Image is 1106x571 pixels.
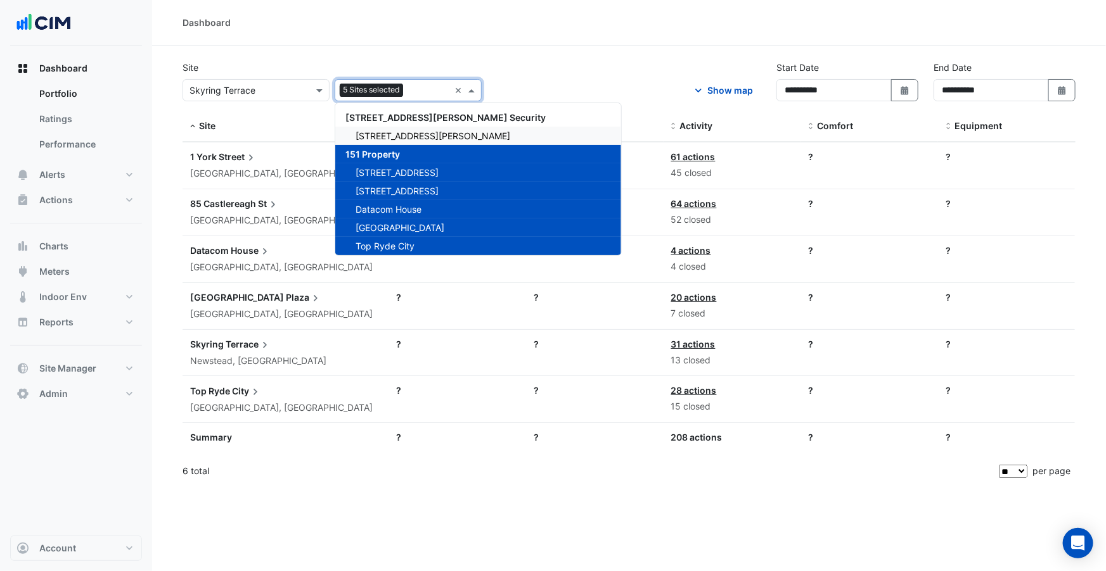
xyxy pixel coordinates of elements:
[946,337,1068,351] div: ?
[29,132,142,157] a: Performance
[190,386,230,396] span: Top Ryde
[16,362,29,375] app-icon: Site Manager
[899,85,911,96] fa-icon: Select Date
[232,384,262,398] span: City
[671,151,716,162] a: 61 actions
[190,166,381,181] div: [GEOGRAPHIC_DATA], [GEOGRAPHIC_DATA]
[219,150,257,164] span: Street
[231,244,271,258] span: House
[10,187,142,213] button: Actions
[16,194,29,206] app-icon: Actions
[454,84,465,97] span: Clear
[190,432,232,442] span: Summary
[671,339,716,349] a: 31 actions
[946,430,1068,444] div: ?
[10,310,142,335] button: Reports
[946,197,1068,210] div: ?
[808,384,930,397] div: ?
[534,337,656,351] div: ?
[16,240,29,253] app-icon: Charts
[946,291,1068,304] div: ?
[39,362,96,375] span: Site Manager
[340,84,403,96] span: 5 Sites selected
[16,291,29,303] app-icon: Indoor Env
[808,291,930,304] div: ?
[671,245,711,256] a: 4 actions
[671,198,717,209] a: 64 actions
[671,399,794,414] div: 15 closed
[534,384,656,397] div: ?
[396,291,518,304] div: ?
[190,260,381,275] div: [GEOGRAPHIC_DATA], [GEOGRAPHIC_DATA]
[190,213,381,228] div: [GEOGRAPHIC_DATA], [GEOGRAPHIC_DATA]
[39,168,65,181] span: Alerts
[396,384,518,397] div: ?
[190,245,229,256] span: Datacom
[15,10,72,35] img: Company Logo
[199,120,215,131] span: Site
[29,81,142,106] a: Portfolio
[39,240,68,253] span: Charts
[707,84,753,97] div: Show map
[817,120,853,131] span: Comfort
[671,385,717,396] a: 28 actions
[680,120,713,131] span: Activity
[190,151,217,162] span: 1 York
[29,106,142,132] a: Ratings
[671,213,794,227] div: 52 closed
[356,222,444,233] span: [GEOGRAPHIC_DATA]
[190,339,224,349] span: Skyring
[671,306,794,321] div: 7 closed
[808,244,930,257] div: ?
[10,81,142,162] div: Dashboard
[345,149,400,160] span: 151 Property
[1057,85,1068,96] fa-icon: Select Date
[39,542,76,555] span: Account
[183,455,996,487] div: 6 total
[190,198,256,209] span: 85 Castlereagh
[10,162,142,187] button: Alerts
[671,292,717,303] a: 20 actions
[10,356,142,381] button: Site Manager
[190,354,381,368] div: Newstead, [GEOGRAPHIC_DATA]
[10,381,142,406] button: Admin
[258,197,280,211] span: St
[1032,465,1071,476] span: per page
[10,536,142,561] button: Account
[934,61,972,74] label: End Date
[190,401,381,415] div: [GEOGRAPHIC_DATA], [GEOGRAPHIC_DATA]
[356,167,439,178] span: [STREET_ADDRESS]
[39,291,87,303] span: Indoor Env
[946,150,1068,163] div: ?
[808,337,930,351] div: ?
[183,61,198,74] label: Site
[286,291,322,304] span: Plaza
[356,241,415,251] span: Top Ryde City
[345,112,546,123] span: [STREET_ADDRESS][PERSON_NAME] Security
[226,337,271,351] span: Terrace
[808,430,930,444] div: ?
[671,166,794,180] div: 45 closed
[183,16,231,29] div: Dashboard
[10,234,142,259] button: Charts
[16,316,29,329] app-icon: Reports
[808,150,930,163] div: ?
[335,103,622,256] ng-dropdown-panel: Options list
[776,61,819,74] label: Start Date
[16,387,29,400] app-icon: Admin
[955,120,1002,131] span: Equipment
[10,284,142,310] button: Indoor Env
[10,56,142,81] button: Dashboard
[39,62,87,75] span: Dashboard
[39,194,73,206] span: Actions
[16,62,29,75] app-icon: Dashboard
[39,387,68,400] span: Admin
[39,316,74,329] span: Reports
[396,337,518,351] div: ?
[190,292,284,303] span: [GEOGRAPHIC_DATA]
[10,259,142,284] button: Meters
[671,430,794,444] div: 208 actions
[356,185,439,196] span: [STREET_ADDRESS]
[534,291,656,304] div: ?
[534,430,656,444] div: ?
